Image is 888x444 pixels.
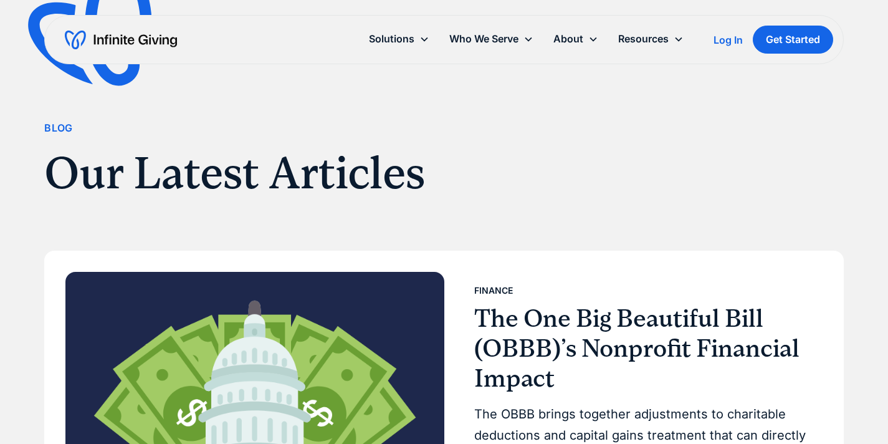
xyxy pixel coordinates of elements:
div: Who We Serve [449,31,518,47]
div: Finance [474,283,513,298]
div: Who We Serve [439,26,543,52]
div: Resources [608,26,694,52]
a: Get Started [753,26,833,54]
div: About [553,31,583,47]
a: Log In [714,32,743,47]
div: Solutions [369,31,414,47]
h3: The One Big Beautiful Bill (OBBB)’s Nonprofit Financial Impact [474,304,813,393]
div: Blog [44,120,73,137]
div: Solutions [359,26,439,52]
div: Log In [714,35,743,45]
a: home [65,30,177,50]
div: About [543,26,608,52]
h1: Our Latest Articles [44,147,682,200]
div: Resources [618,31,669,47]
